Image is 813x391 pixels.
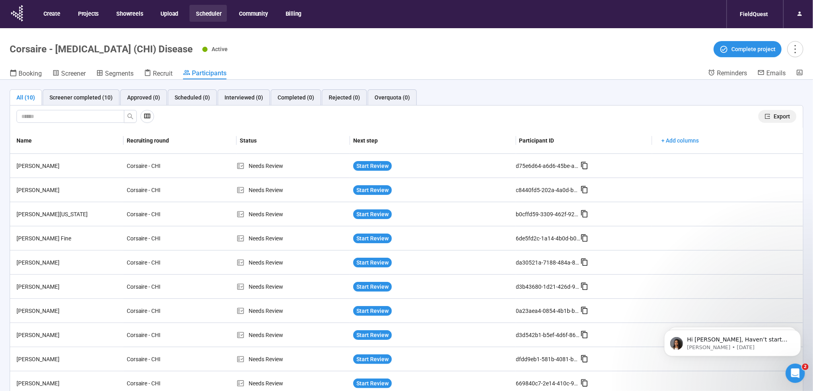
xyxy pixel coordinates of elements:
[353,185,392,195] button: Start Review
[774,112,790,121] span: Export
[123,158,184,174] div: Corsaire - CHI
[224,93,263,102] div: Interviewed (0)
[123,207,184,222] div: Corsaire - CHI
[714,41,782,57] button: Complete project
[735,6,773,22] div: FieldQuest
[353,306,392,316] button: Start Review
[13,210,123,219] div: [PERSON_NAME][US_STATE]
[192,69,226,77] span: Participants
[766,69,786,77] span: Emails
[237,210,350,219] div: Needs Review
[708,69,747,79] a: Reminders
[717,69,747,77] span: Reminders
[237,306,350,315] div: Needs Review
[356,282,389,291] span: Start Review
[123,231,184,246] div: Corsaire - CHI
[144,69,173,79] a: Recruit
[350,128,516,154] th: Next step
[237,161,350,170] div: Needs Review
[10,69,42,79] a: Booking
[123,376,184,391] div: Corsaire - CHI
[13,355,123,364] div: [PERSON_NAME]
[278,93,314,102] div: Completed (0)
[237,234,350,243] div: Needs Review
[123,352,184,367] div: Corsaire - CHI
[175,93,210,102] div: Scheduled (0)
[13,161,123,170] div: [PERSON_NAME]
[13,234,123,243] div: [PERSON_NAME] Fine
[356,210,389,219] span: Start Review
[233,5,273,22] button: Community
[52,69,86,79] a: Screener
[212,46,228,52] span: Active
[110,5,148,22] button: Showreels
[758,110,797,123] button: exportExport
[516,161,580,170] div: d75e6d64-a6d6-45be-ac79-e6ba862bc839
[19,70,42,77] span: Booking
[516,258,580,267] div: da30521a-7188-484a-855b-52d016bab65e
[356,234,389,243] span: Start Review
[757,69,786,79] a: Emails
[189,5,227,22] button: Scheduler
[731,45,776,54] span: Complete project
[37,5,66,22] button: Create
[516,210,580,219] div: b0cffd59-3309-462f-92ae-6c5ee6ad3bdd
[516,234,580,243] div: 6de5fd2c-1a14-4b0d-b0ed-03cbb64a0d6d
[353,161,392,171] button: Start Review
[237,331,350,339] div: Needs Review
[652,313,813,369] iframe: Intercom notifications message
[123,255,184,270] div: Corsaire - CHI
[96,69,134,79] a: Segments
[516,128,652,154] th: Participant ID
[123,327,184,343] div: Corsaire - CHI
[787,41,803,57] button: more
[153,70,173,77] span: Recruit
[49,93,113,102] div: Screener completed (10)
[123,182,184,198] div: Corsaire - CHI
[13,186,123,194] div: [PERSON_NAME]
[356,258,389,267] span: Start Review
[516,355,580,364] div: dfdd9eb1-581b-4081-bb8d-48a11227de81
[127,93,160,102] div: Approved (0)
[105,70,134,77] span: Segments
[13,258,123,267] div: [PERSON_NAME]
[237,128,350,154] th: Status
[237,258,350,267] div: Needs Review
[154,5,184,22] button: Upload
[353,282,392,292] button: Start Review
[516,186,580,194] div: c8440fd5-202a-4a0d-b757-5cc6e5f9bab6
[237,282,350,291] div: Needs Review
[123,303,184,319] div: Corsaire - CHI
[353,379,392,388] button: Start Review
[13,282,123,291] div: [PERSON_NAME]
[356,306,389,315] span: Start Review
[124,110,137,123] button: search
[356,331,389,339] span: Start Review
[353,209,392,219] button: Start Review
[516,306,580,315] div: 0a23aea4-0854-4b1b-baf3-a3e2b843dc67
[16,93,35,102] div: All (10)
[662,136,699,145] span: + Add columns
[123,128,237,154] th: Recruiting round
[802,364,809,370] span: 2
[353,258,392,267] button: Start Review
[786,364,805,383] iframe: Intercom live chat
[516,282,580,291] div: d3b43680-1d21-426d-9fff-e80e96fc4235
[516,379,580,388] div: 669840c7-2e14-410c-915b-fe529dfc35f3
[279,5,307,22] button: Billing
[790,43,801,54] span: more
[356,379,389,388] span: Start Review
[237,186,350,194] div: Needs Review
[13,379,123,388] div: [PERSON_NAME]
[123,279,184,294] div: Corsaire - CHI
[13,331,123,339] div: [PERSON_NAME]
[10,43,193,55] h1: Corsaire - [MEDICAL_DATA] (CHI) Disease
[356,355,389,364] span: Start Review
[72,5,104,22] button: Projects
[10,128,123,154] th: Name
[237,379,350,388] div: Needs Review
